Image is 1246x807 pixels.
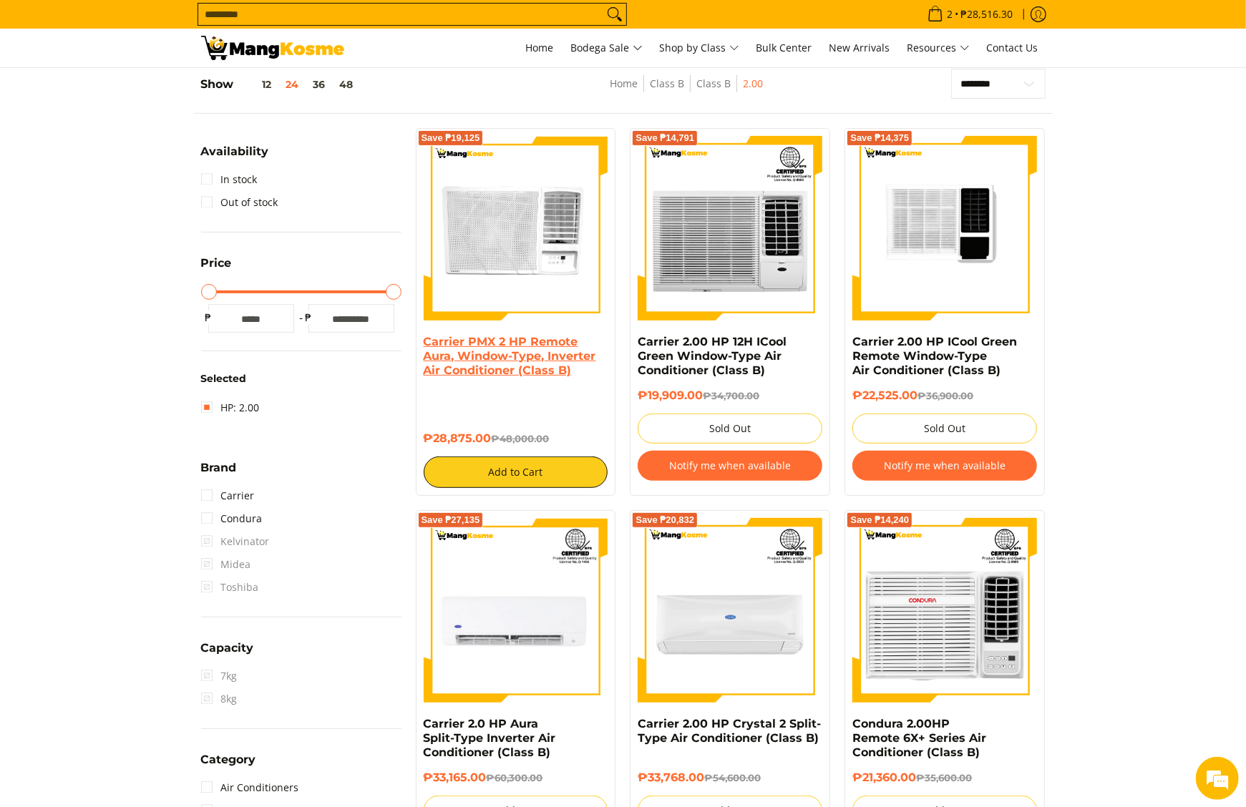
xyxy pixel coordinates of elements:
[610,77,638,90] a: Home
[852,388,1037,403] h6: ₱22,525.00
[852,136,1037,321] img: Carrier 2.00 HP ICool Green Remote Window-Type Air Conditioner (Class B)
[638,771,822,785] h6: ₱33,768.00
[852,335,1017,377] a: Carrier 2.00 HP ICool Green Remote Window-Type Air Conditioner (Class B)
[424,335,596,377] a: Carrier PMX 2 HP Remote Aura, Window-Type, Inverter Air Conditioner (Class B)
[743,75,763,93] span: 2.00
[987,41,1038,54] span: Contact Us
[703,390,759,401] del: ₱34,700.00
[822,29,897,67] a: New Arrivals
[424,431,608,446] h6: ₱28,875.00
[424,771,608,785] h6: ₱33,165.00
[852,771,1037,785] h6: ₱21,360.00
[201,146,269,168] summary: Open
[424,456,608,488] button: Add to Cart
[526,41,554,54] span: Home
[519,29,561,67] a: Home
[201,373,401,386] h6: Selected
[636,134,694,142] span: Save ₱14,791
[980,29,1046,67] a: Contact Us
[201,462,237,474] span: Brand
[333,79,361,90] button: 48
[201,258,232,280] summary: Open
[422,516,480,524] span: Save ₱27,135
[636,516,694,524] span: Save ₱20,832
[907,39,970,57] span: Resources
[749,29,819,67] a: Bulk Center
[201,258,232,269] span: Price
[638,451,822,481] button: Notify me when available
[704,772,761,783] del: ₱54,600.00
[852,717,986,759] a: Condura 2.00HP Remote 6X+ Series Air Conditioner (Class B)
[638,717,821,745] a: Carrier 2.00 HP Crystal 2 Split-Type Air Conditioner (Class B)
[201,77,361,92] h5: Show
[638,414,822,444] button: Sold Out
[201,665,238,688] span: 7kg
[650,77,684,90] a: Class B
[201,396,260,419] a: HP: 2.00
[83,180,198,325] span: We're online!
[653,29,746,67] a: Shop by Class
[234,79,279,90] button: 12
[916,772,972,783] del: ₱35,600.00
[900,29,977,67] a: Resources
[638,388,822,403] h6: ₱19,909.00
[918,390,973,401] del: ₱36,900.00
[510,75,863,107] nav: Breadcrumbs
[74,80,240,99] div: Chat with us now
[424,136,608,321] img: Carrier PMX 2 HP Remote Aura, Window-Type, Inverter Air Conditioner (Class B)
[7,391,273,441] textarea: Type your message and hit 'Enter'
[201,168,258,191] a: In stock
[201,462,237,484] summary: Open
[660,39,739,57] span: Shop by Class
[945,9,955,19] span: 2
[923,6,1018,22] span: •
[422,134,480,142] span: Save ₱19,125
[359,29,1046,67] nav: Main Menu
[852,414,1037,444] button: Sold Out
[201,642,254,654] span: Capacity
[201,484,255,507] a: Carrier
[487,772,543,783] del: ₱60,300.00
[279,79,306,90] button: 24
[852,451,1037,481] button: Notify me when available
[306,79,333,90] button: 36
[696,77,731,90] a: Class B
[829,41,890,54] span: New Arrivals
[603,4,626,25] button: Search
[638,518,822,703] img: Carrier 2.00 HP Crystal 2 Split-Type Air Conditioner (Class B)
[852,518,1037,703] img: Condura 2.00HP Remote 6X+ Series Air Conditioner (Class B)
[201,642,254,665] summary: Open
[201,576,259,599] span: Toshiba
[850,516,909,524] span: Save ₱14,240
[638,136,822,321] img: Carrier 2.00 HP 12H ICool Green Window-Type Air Conditioner (Class B)
[424,518,608,703] img: carrier-2hp-aura-split-type-inverter-air-conditioner-class-b-full-view-mang-kosme
[959,9,1016,19] span: ₱28,516.30
[201,36,344,60] img: Class B Class B | Mang Kosme
[201,688,238,710] span: 8kg
[201,310,215,325] span: ₱
[492,433,550,444] del: ₱48,000.00
[571,39,643,57] span: Bodega Sale
[201,146,269,157] span: Availability
[850,134,909,142] span: Save ₱14,375
[638,335,787,377] a: Carrier 2.00 HP 12H ICool Green Window-Type Air Conditioner (Class B)
[201,553,251,576] span: Midea
[235,7,269,41] div: Minimize live chat window
[301,310,316,325] span: ₱
[201,507,263,530] a: Condura
[201,776,299,799] a: Air Conditioners
[756,41,812,54] span: Bulk Center
[201,191,278,214] a: Out of stock
[424,717,556,759] a: Carrier 2.0 HP Aura Split-Type Inverter Air Conditioner (Class B)
[201,754,256,776] summary: Open
[564,29,650,67] a: Bodega Sale
[201,530,270,553] span: Kelvinator
[201,754,256,766] span: Category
